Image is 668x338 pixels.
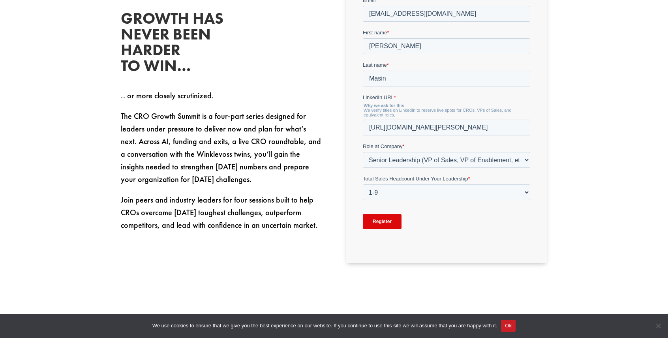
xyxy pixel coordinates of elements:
[121,111,321,184] span: The CRO Growth Summit is a four-part series designed for leaders under pressure to deliver now an...
[121,195,317,230] span: Join peers and industry leaders for four sessions built to help CROs overcome [DATE] toughest cha...
[501,320,516,332] button: Ok
[152,322,497,330] span: We use cookies to ensure that we give you the best experience on our website. If you continue to ...
[654,322,662,330] span: No
[121,90,214,101] span: .. or more closely scrutinized.
[121,11,239,78] h2: Growth has never been harder to win…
